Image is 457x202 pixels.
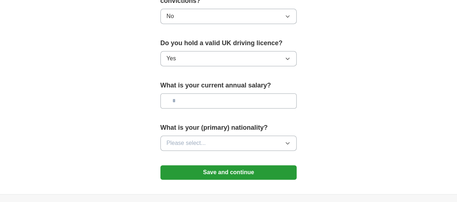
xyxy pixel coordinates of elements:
[160,9,297,24] button: No
[160,38,297,48] label: Do you hold a valid UK driving licence?
[167,54,176,63] span: Yes
[160,81,297,90] label: What is your current annual salary?
[167,12,174,21] span: No
[160,123,297,133] label: What is your (primary) nationality?
[160,165,297,180] button: Save and continue
[160,51,297,66] button: Yes
[160,136,297,151] button: Please select...
[167,139,206,147] span: Please select...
